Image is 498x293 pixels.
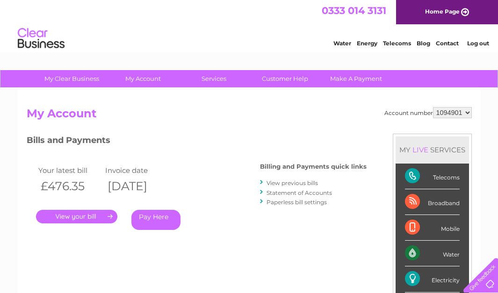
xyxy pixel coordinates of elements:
a: Contact [436,40,459,47]
a: Telecoms [383,40,411,47]
div: Water [405,241,460,266]
a: Log out [467,40,489,47]
div: Telecoms [405,164,460,189]
div: Mobile [405,215,460,241]
div: Clear Business is a trading name of Verastar Limited (registered in [GEOGRAPHIC_DATA] No. 3667643... [29,5,470,45]
th: [DATE] [103,177,170,196]
a: . [36,210,117,223]
div: MY SERVICES [396,136,469,163]
h2: My Account [27,107,472,125]
td: Invoice date [103,164,170,177]
h3: Bills and Payments [27,134,367,150]
th: £476.35 [36,177,103,196]
a: Services [175,70,253,87]
a: Customer Help [246,70,324,87]
a: Blog [417,40,430,47]
a: My Account [104,70,181,87]
a: 0333 014 3131 [322,5,386,16]
td: Your latest bill [36,164,103,177]
h4: Billing and Payments quick links [260,163,367,170]
div: LIVE [411,145,430,154]
img: logo.png [17,24,65,53]
div: Electricity [405,266,460,292]
a: My Clear Business [33,70,110,87]
a: Energy [357,40,377,47]
a: Make A Payment [318,70,395,87]
div: Broadband [405,189,460,215]
a: Pay Here [131,210,180,230]
a: Statement of Accounts [267,189,332,196]
div: Account number [384,107,472,118]
a: Paperless bill settings [267,199,327,206]
a: View previous bills [267,179,318,186]
a: Water [333,40,351,47]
